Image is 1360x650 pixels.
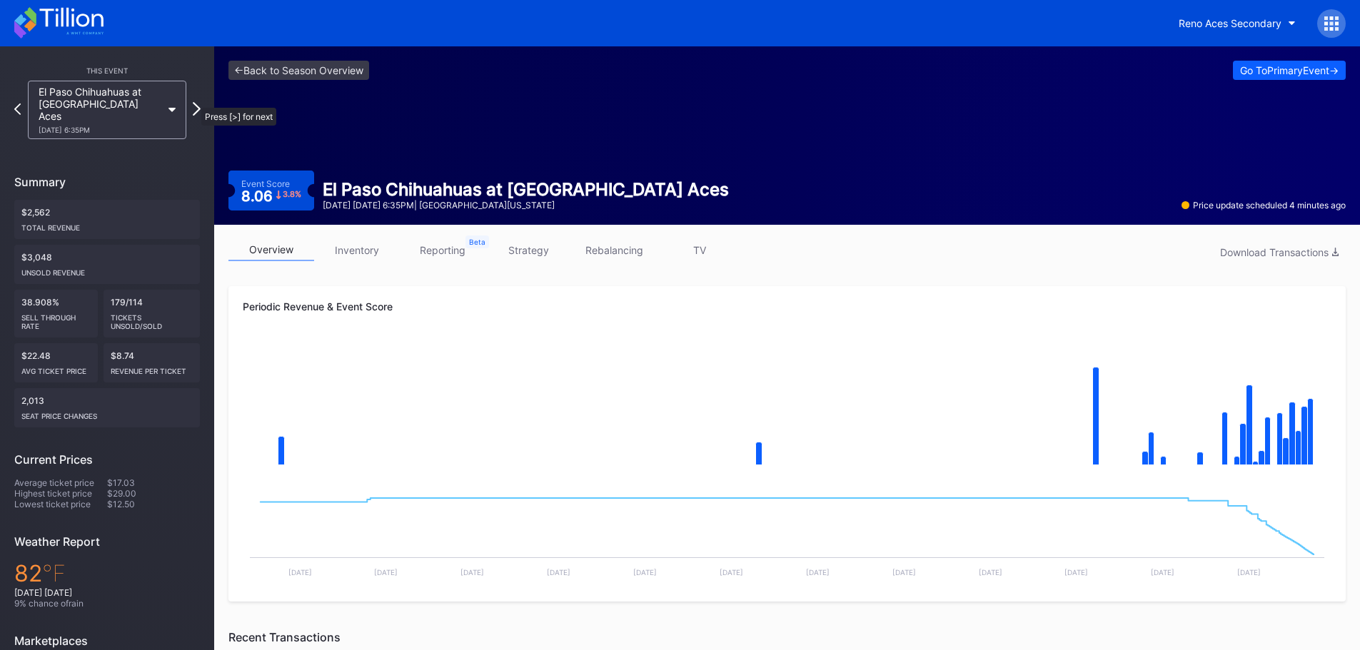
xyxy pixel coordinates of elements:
[485,239,571,261] a: strategy
[14,388,200,427] div: 2,013
[14,534,200,549] div: Weather Report
[241,189,301,203] div: 8.06
[14,290,98,337] div: 38.908%
[720,568,743,577] text: [DATE]
[547,568,570,577] text: [DATE]
[228,61,369,80] a: <-Back to Season Overview
[633,568,657,577] text: [DATE]
[1064,568,1088,577] text: [DATE]
[14,343,98,382] div: $22.48
[21,308,91,330] div: Sell Through Rate
[243,300,1331,313] div: Periodic Revenue & Event Score
[657,239,742,261] a: TV
[14,175,200,189] div: Summary
[1237,568,1261,577] text: [DATE]
[39,126,161,134] div: [DATE] 6:35PM
[1220,246,1339,258] div: Download Transactions
[14,200,200,239] div: $2,562
[979,568,1002,577] text: [DATE]
[111,308,193,330] div: Tickets Unsold/Sold
[107,488,200,499] div: $29.00
[14,477,107,488] div: Average ticket price
[14,634,200,648] div: Marketplaces
[14,499,107,509] div: Lowest ticket price
[14,587,200,598] div: [DATE] [DATE]
[571,239,657,261] a: rebalancing
[228,630,1346,644] div: Recent Transactions
[21,406,193,420] div: seat price changes
[806,568,830,577] text: [DATE]
[1240,64,1339,76] div: Go To Primary Event ->
[21,361,91,375] div: Avg ticket price
[241,178,290,189] div: Event Score
[104,290,201,337] div: 179/114
[14,598,200,609] div: 9 % chance of rain
[42,559,66,587] span: ℉
[374,568,398,577] text: [DATE]
[14,245,200,284] div: $3,048
[460,568,484,577] text: [DATE]
[314,239,400,261] a: inventory
[39,86,161,134] div: El Paso Chihuahuas at [GEOGRAPHIC_DATA] Aces
[1213,243,1346,262] button: Download Transactions
[1182,200,1346,210] div: Price update scheduled 4 minutes ago
[1233,61,1346,80] button: Go ToPrimaryEvent->
[14,452,200,467] div: Current Prices
[243,480,1331,587] svg: Chart title
[400,239,485,261] a: reporting
[107,477,200,488] div: $17.03
[14,559,200,587] div: 82
[107,499,200,509] div: $12.50
[228,239,314,261] a: overview
[1179,17,1281,29] div: Reno Aces Secondary
[892,568,916,577] text: [DATE]
[1151,568,1174,577] text: [DATE]
[14,488,107,499] div: Highest ticket price
[323,200,729,210] div: [DATE] [DATE] 6:35PM | [GEOGRAPHIC_DATA][US_STATE]
[104,343,201,382] div: $8.74
[288,568,312,577] text: [DATE]
[21,263,193,277] div: Unsold Revenue
[111,361,193,375] div: Revenue per ticket
[283,191,301,198] div: 3.8 %
[323,179,729,200] div: El Paso Chihuahuas at [GEOGRAPHIC_DATA] Aces
[243,337,1331,480] svg: Chart title
[14,66,200,75] div: This Event
[1168,10,1306,36] button: Reno Aces Secondary
[21,218,193,232] div: Total Revenue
